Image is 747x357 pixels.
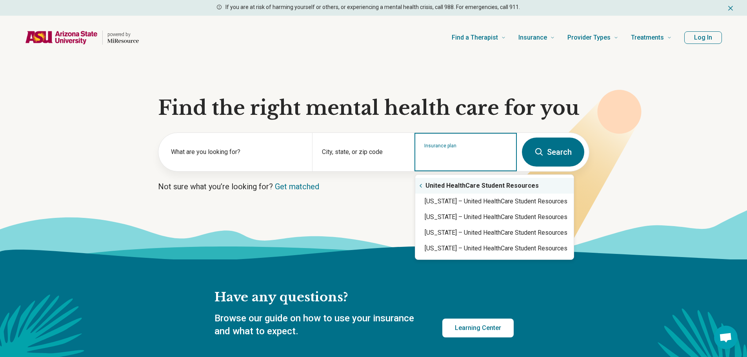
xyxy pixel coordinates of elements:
div: [US_STATE] – United HealthCare Student Resources [415,225,574,241]
div: United HealthCare Student Resources [415,178,574,194]
button: Search [522,138,584,167]
button: Dismiss [727,3,734,13]
span: Provider Types [567,32,611,43]
a: Home page [25,25,139,50]
p: Not sure what you’re looking for? [158,181,589,192]
span: Insurance [518,32,547,43]
div: Open chat [714,326,738,349]
h1: Find the right mental health care for you [158,96,589,120]
a: Learning Center [442,319,514,337]
p: Browse our guide on how to use your insurance and what to expect. [214,312,423,338]
span: Treatments [631,32,664,43]
div: [US_STATE] – United HealthCare Student Resources [415,194,574,209]
p: If you are at risk of harming yourself or others, or experiencing a mental health crisis, call 98... [225,3,520,11]
div: [US_STATE] – United HealthCare Student Resources [415,209,574,225]
div: [US_STATE] – United HealthCare Student Resources [415,241,574,256]
p: powered by [107,31,139,38]
button: Log In [684,31,722,44]
label: What are you looking for? [171,147,303,157]
h2: Have any questions? [214,289,514,306]
span: Find a Therapist [452,32,498,43]
a: Get matched [275,182,319,191]
div: Suggestions [415,178,574,256]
